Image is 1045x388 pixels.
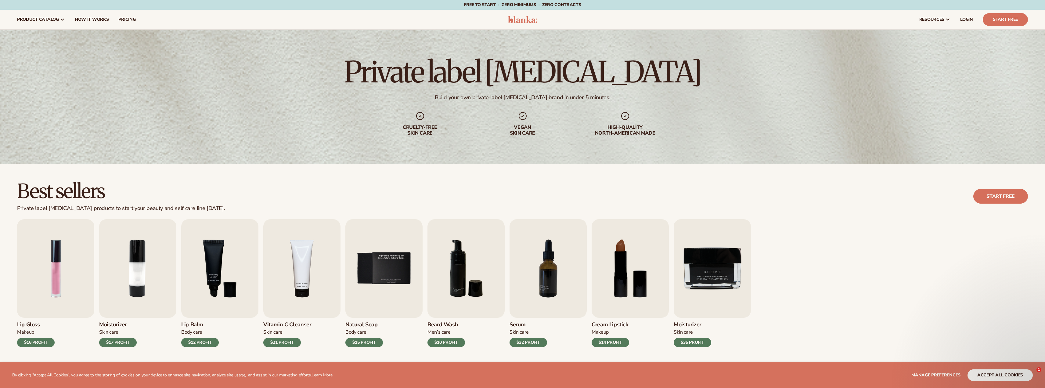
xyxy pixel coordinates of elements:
[181,329,219,335] div: Body Care
[17,219,94,347] a: 1 / 9
[1036,367,1041,372] span: 1
[914,10,955,29] a: resources
[435,94,610,101] div: Build your own private label [MEDICAL_DATA] brand in under 5 minutes.
[99,321,137,328] h3: Moisturizer
[464,2,581,8] span: Free to start · ZERO minimums · ZERO contracts
[427,321,465,328] h3: Beard Wash
[381,125,459,136] div: Cruelty-free skin care
[263,338,301,347] div: $21 PROFIT
[427,329,465,335] div: Men’s Care
[99,329,137,335] div: Skin Care
[973,189,1028,204] a: Start free
[508,16,537,23] img: logo
[17,17,59,22] span: product catalog
[345,338,383,347] div: $15 PROFIT
[17,321,55,328] h3: Lip Gloss
[114,10,140,29] a: pricing
[484,125,562,136] div: Vegan skin care
[674,338,711,347] div: $35 PROFIT
[674,321,711,328] h3: Moisturizer
[510,329,547,335] div: Skin Care
[345,329,383,335] div: Body Care
[427,338,465,347] div: $10 PROFIT
[344,57,701,87] h1: Private label [MEDICAL_DATA]
[70,10,114,29] a: How It Works
[263,219,341,347] a: 4 / 9
[592,219,669,347] a: 8 / 9
[955,10,978,29] a: LOGIN
[983,13,1028,26] a: Start Free
[592,329,629,335] div: Makeup
[345,321,383,328] h3: Natural Soap
[592,321,629,328] h3: Cream Lipstick
[181,338,219,347] div: $12 PROFIT
[75,17,109,22] span: How It Works
[960,17,973,22] span: LOGIN
[911,369,960,381] button: Manage preferences
[919,17,944,22] span: resources
[118,17,135,22] span: pricing
[17,329,55,335] div: Makeup
[263,321,312,328] h3: Vitamin C Cleanser
[510,338,547,347] div: $32 PROFIT
[181,321,219,328] h3: Lip Balm
[17,181,225,201] h2: Best sellers
[510,321,547,328] h3: Serum
[592,338,629,347] div: $14 PROFIT
[674,329,711,335] div: Skin Care
[510,219,587,347] a: 7 / 9
[586,125,664,136] div: High-quality North-american made
[263,329,312,335] div: Skin Care
[345,219,423,347] a: 5 / 9
[674,219,751,347] a: 9 / 9
[99,219,176,347] a: 2 / 9
[968,369,1033,381] button: accept all cookies
[12,10,70,29] a: product catalog
[312,372,332,378] a: Learn More
[911,372,960,378] span: Manage preferences
[181,219,258,347] a: 3 / 9
[427,219,505,347] a: 6 / 9
[17,205,225,212] div: Private label [MEDICAL_DATA] products to start your beauty and self care line [DATE].
[17,338,55,347] div: $16 PROFIT
[99,338,137,347] div: $17 PROFIT
[12,373,333,378] p: By clicking "Accept All Cookies", you agree to the storing of cookies on your device to enhance s...
[1024,367,1039,382] iframe: Intercom live chat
